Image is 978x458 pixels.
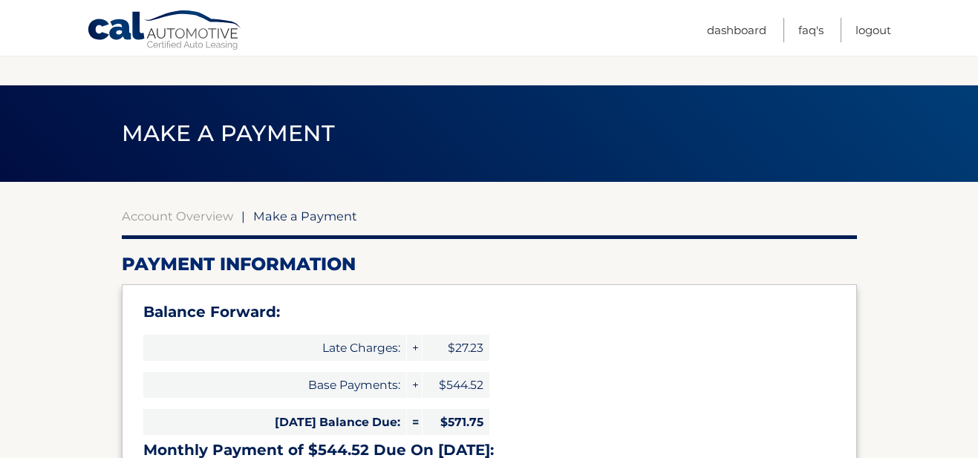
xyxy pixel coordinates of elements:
h2: Payment Information [122,253,857,275]
a: FAQ's [798,18,824,42]
span: + [407,372,422,398]
span: Late Charges: [143,335,406,361]
span: Make a Payment [122,120,335,147]
span: $544.52 [423,372,489,398]
span: = [407,409,422,435]
span: [DATE] Balance Due: [143,409,406,435]
a: Logout [855,18,891,42]
span: + [407,335,422,361]
span: $571.75 [423,409,489,435]
span: Make a Payment [253,209,357,223]
span: Base Payments: [143,372,406,398]
a: Cal Automotive [87,10,243,53]
a: Dashboard [707,18,766,42]
h3: Balance Forward: [143,303,835,321]
a: Account Overview [122,209,233,223]
span: | [241,209,245,223]
span: $27.23 [423,335,489,361]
